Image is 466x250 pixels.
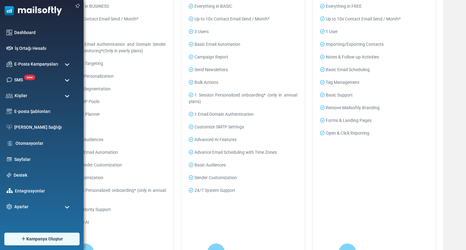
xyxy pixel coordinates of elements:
a: İş Ortağı Hesabı [15,45,73,52]
li: Importing/Exporting Contacts [318,39,431,50]
li: Everything in BUSINESS [55,1,168,12]
li: Campaign Report [186,51,299,63]
li: Up to 10x Contact Email Send / Month* [318,13,431,25]
li: Multiple Sender Customization [55,159,168,171]
li: Advanced Segmentation [55,83,168,95]
span: Kampanya Oluştur [26,236,63,242]
li: 4 Sessions Personalized onboarding* (only in annual plans) [55,185,168,203]
li: Up to 10x Contact Email Send / Month* [55,13,168,25]
li: Basic Support [318,89,431,101]
span: new [24,75,35,80]
li: Up to 10x Contact Email Send / Month* [186,13,299,25]
li: Remove Mailsoftly Branding [318,102,431,114]
img: domain-health-icon.svg [7,125,12,130]
li: 5 Users [55,26,168,37]
span: Ayarlar [14,204,28,210]
span: E-Posta Kampanyaları [14,61,58,67]
li: Generative AI [55,217,168,228]
li: Advanced Email Automation [55,147,168,158]
li: SMTP customization [55,172,168,183]
li: Webhooks [55,121,168,133]
li: Advance Email Scheduling with Time Zones [186,147,299,158]
li: Everything in FREE [318,1,431,12]
li: 24/7 System Support [186,185,299,196]
li: Bulk Actions [186,77,299,88]
li: Customize SMTP Settings [186,121,299,133]
img: settings-icon.svg [7,204,12,209]
img: sms-icon.png [7,77,12,83]
a: E-posta Şablonları [14,108,73,115]
a: Otomasyonlar [15,140,73,147]
a: Destek [14,172,73,179]
li: 1 User [318,26,431,37]
li: Open & Click Reporting [318,127,431,139]
li: Advanced Email Authentication and Domain Sender Reputation Monitoring*(Only in yearly plans) [55,39,168,57]
li: Phone & Priority Support [55,204,168,215]
img: email-templates-icon.svg [7,109,12,114]
li: Basic Email Automation [186,39,299,50]
li: Tag Management [318,77,431,88]
li: Behavioral Targeting [55,58,168,69]
li: Advanced Audiences [55,134,168,145]
li: Basic Email Scheduling [318,64,431,75]
a: Sayfalar [14,156,73,163]
li: Sender Customization [186,172,299,183]
a: [PERSON_NAME] Sağlığı [14,124,73,131]
li: Dedicated IP Pools [55,96,168,107]
li: 3 Users [186,26,299,37]
img: campaigns-icon.png [7,61,12,67]
a: Entegrasyonlar [15,188,73,194]
li: Advanced Personalization [55,71,168,82]
img: contacts-icon.svg [6,93,13,98]
li: 1 Session Personalized onboarding* (only in annual plans) [186,89,299,107]
img: dashboard-icon.svg [7,30,12,35]
span: SMS [14,77,23,83]
img: workflow.svg [7,140,13,147]
a: Dashboard [14,29,73,36]
li: 1 Email Domain Authentication [186,109,299,120]
img: support-icon.svg [7,173,11,178]
span: Kişiler [15,93,27,99]
li: Send Newsletters [186,64,299,75]
li: Newsletter Planner [55,109,168,120]
img: landing_pages.svg [7,157,12,162]
li: Advanced AI Features [186,134,299,145]
li: Forms & Landing Pages [318,115,431,126]
li: Everything in BASIC [186,1,299,12]
li: Basic Audiences [186,159,299,171]
li: Notes & Follow-up Activities [318,51,431,63]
